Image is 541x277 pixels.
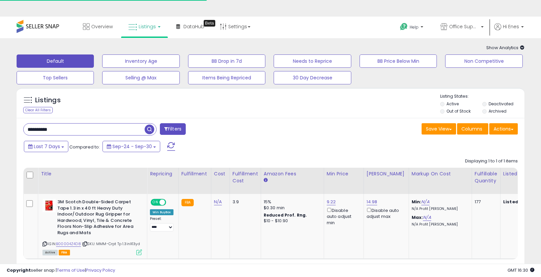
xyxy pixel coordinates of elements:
[57,199,138,237] b: 3M Scotch Double-Sided Carpet Tape 1.3 in x 40 ft Heavy Duty Indoor/Outdoor Rug Gripper for Hardw...
[489,108,507,114] label: Archived
[214,170,227,177] div: Cost
[233,199,256,205] div: 3.9
[446,101,459,107] label: Active
[412,222,467,227] p: N/A Profit [PERSON_NAME]
[507,267,534,273] span: 2025-10-12 16:30 GMT
[465,158,518,164] div: Displaying 1 to 1 of 1 items
[264,177,268,183] small: Amazon Fees.
[327,170,361,177] div: Min Price
[188,71,265,84] button: Items Being Repriced
[327,207,359,226] div: Disable auto adjust min
[489,101,513,107] label: Deactivated
[494,23,524,38] a: Hi Enes
[457,123,488,135] button: Columns
[151,200,160,205] span: ON
[412,214,423,221] b: Max:
[409,168,472,194] th: The percentage added to the cost of goods (COGS) that forms the calculator for Min & Max prices.
[446,108,471,114] label: Out of Stock
[181,170,208,177] div: Fulfillment
[264,212,307,218] b: Reduced Prof. Rng.
[423,214,431,221] a: N/A
[412,207,467,211] p: N/A Profit [PERSON_NAME]
[410,24,419,30] span: Help
[421,199,429,205] a: N/A
[367,207,404,220] div: Disable auto adjust max
[422,123,456,135] button: Save View
[42,199,142,254] div: ASIN:
[86,267,115,273] a: Privacy Policy
[123,17,166,37] a: Listings
[7,267,31,273] strong: Copyright
[17,54,94,68] button: Default
[91,23,113,30] span: Overview
[150,217,173,231] div: Preset:
[215,17,255,37] a: Settings
[102,54,179,68] button: Inventory Age
[264,205,319,211] div: $0.30 min
[486,45,524,51] span: Show Analytics
[34,143,60,150] span: Last 7 Days
[59,250,70,255] span: FBA
[23,107,53,113] div: Clear All Filters
[264,199,319,205] div: 15%
[82,241,140,246] span: | SKU: MMM-Crpt Tp 1.3inX13yd
[139,23,156,30] span: Listings
[165,200,176,205] span: OFF
[42,199,56,212] img: 41pA9iCigYL._SL40_.jpg
[400,23,408,31] i: Get Help
[214,199,222,205] a: N/A
[264,218,319,224] div: $10 - $10.90
[440,93,524,100] p: Listing States:
[395,18,430,38] a: Help
[274,54,351,68] button: Needs to Reprice
[503,23,519,30] span: Hi Enes
[412,199,422,205] b: Min:
[57,267,85,273] a: Terms of Use
[112,143,152,150] span: Sep-24 - Sep-30
[449,23,479,30] span: Office Suppliers
[150,170,176,177] div: Repricing
[41,170,144,177] div: Title
[461,126,482,132] span: Columns
[102,141,160,152] button: Sep-24 - Sep-30
[233,170,258,184] div: Fulfillment Cost
[503,199,533,205] b: Listed Price:
[475,170,498,184] div: Fulfillable Quantity
[56,241,81,247] a: B00004Z4D8
[204,20,215,27] div: Tooltip anchor
[17,71,94,84] button: Top Sellers
[436,17,489,38] a: Office Suppliers
[274,71,351,84] button: 30 Day Decrease
[78,17,118,37] a: Overview
[35,96,61,105] h5: Listings
[181,199,194,206] small: FBA
[7,267,115,274] div: seller snap | |
[188,54,265,68] button: BB Drop in 7d
[367,199,377,205] a: 14.98
[160,123,186,135] button: Filters
[102,71,179,84] button: Selling @ Max
[327,199,336,205] a: 9.22
[445,54,522,68] button: Non Competitive
[360,54,437,68] button: BB Price Below Min
[69,144,100,150] span: Compared to:
[42,250,58,255] span: All listings currently available for purchase on Amazon
[150,209,173,215] div: Win BuyBox
[489,123,518,135] button: Actions
[171,17,209,37] a: DataHub
[264,170,321,177] div: Amazon Fees
[183,23,204,30] span: DataHub
[412,170,469,177] div: Markup on Cost
[367,170,406,177] div: [PERSON_NAME]
[24,141,68,152] button: Last 7 Days
[475,199,495,205] div: 177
